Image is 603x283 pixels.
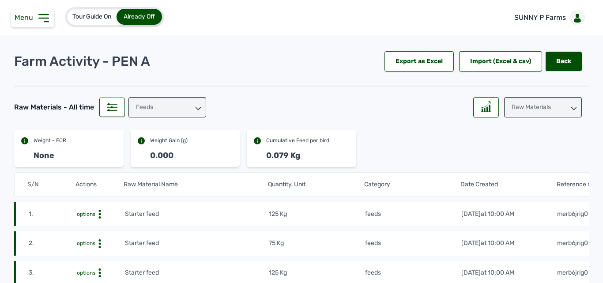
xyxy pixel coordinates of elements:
[124,209,269,219] td: Starter feed
[384,51,454,72] div: Export as Excel
[124,238,269,248] td: Starter feed
[34,149,54,162] div: None
[77,211,95,217] span: options
[514,12,566,23] p: SUNNY P Farms
[15,13,37,22] span: Menu
[481,239,514,247] span: at 10:00 AM
[364,180,460,189] th: Category
[504,97,582,117] div: Raw Materials
[28,238,76,248] td: 2.
[481,269,514,276] span: at 10:00 AM
[14,102,94,113] div: Raw Materials - All time
[461,210,514,219] div: [DATE]
[459,51,542,72] div: Import (Excel & csv)
[461,239,514,248] div: [DATE]
[34,137,66,144] div: Weight - FCR
[14,53,150,69] p: Farm Activity - PEN A
[268,180,364,189] th: Quantity, Unit
[27,180,75,189] th: S/N
[461,268,514,277] div: [DATE]
[150,137,188,144] div: Weight Gain (g)
[150,149,173,162] div: 0.000
[72,13,111,20] span: Tour Guide On
[128,97,206,117] div: feeds
[268,268,365,278] td: 125 Kg
[268,238,365,248] td: 75 Kg
[507,5,589,30] a: SUNNY P Farms
[77,240,95,246] span: options
[365,238,461,248] td: feeds
[266,137,329,144] div: Cumulative Feed per bird
[77,270,95,276] span: options
[365,209,461,219] td: feeds
[481,210,514,218] span: at 10:00 AM
[28,209,76,219] td: 1.
[365,268,461,278] td: feeds
[124,13,155,20] span: Already Off
[268,209,365,219] td: 125 Kg
[123,180,268,189] th: Raw Material Name
[460,180,556,189] th: Date Created
[124,268,269,278] td: Starter feed
[75,180,123,189] th: Actions
[546,52,582,71] a: Back
[266,149,300,162] div: 0.079 Kg
[28,268,76,278] td: 3.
